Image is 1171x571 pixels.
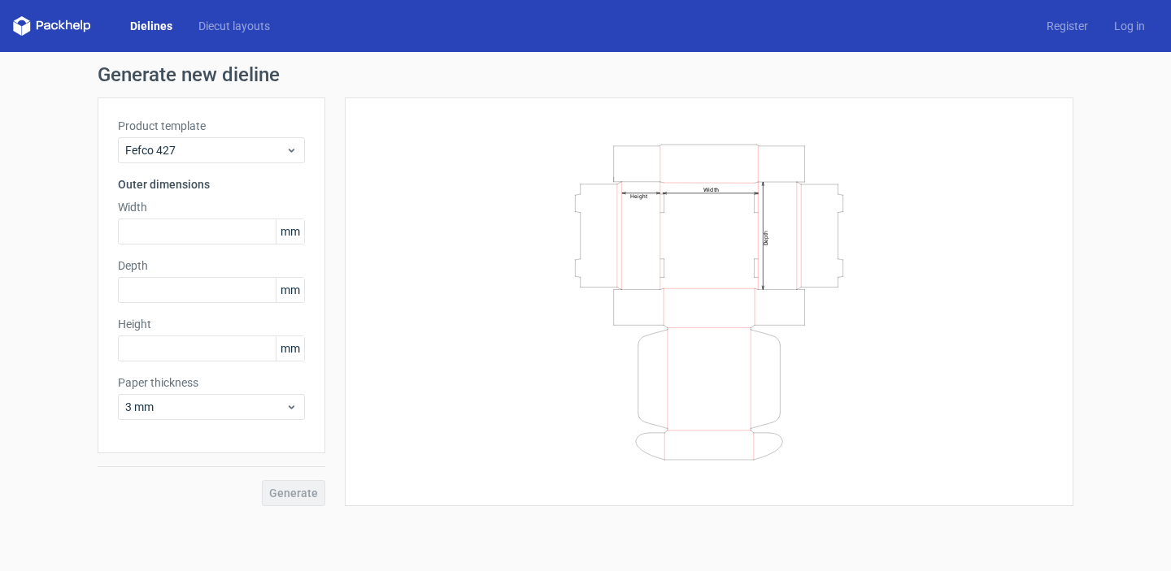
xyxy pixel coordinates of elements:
h1: Generate new dieline [98,65,1073,84]
label: Height [118,316,305,332]
span: Fefco 427 [125,142,285,158]
a: Register [1034,18,1101,34]
span: mm [276,219,304,244]
span: mm [276,336,304,361]
a: Diecut layouts [185,18,283,34]
span: mm [276,278,304,302]
label: Width [118,199,305,215]
label: Depth [118,257,305,274]
a: Log in [1101,18,1158,34]
label: Product template [118,118,305,134]
text: Depth [763,230,769,244]
span: 3 mm [125,399,285,415]
h3: Outer dimensions [118,176,305,192]
label: Paper thickness [118,374,305,391]
a: Dielines [117,18,185,34]
text: Height [630,192,647,199]
text: Width [703,185,719,192]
